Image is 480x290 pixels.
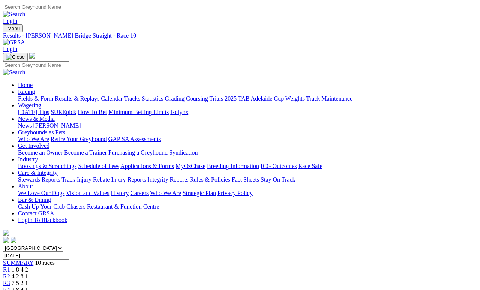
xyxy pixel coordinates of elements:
[66,190,109,196] a: Vision and Values
[55,95,99,102] a: Results & Replays
[261,176,295,183] a: Stay On Track
[18,149,63,156] a: Become an Owner
[142,95,163,102] a: Statistics
[18,183,33,189] a: About
[101,95,123,102] a: Calendar
[35,260,55,266] span: 10 races
[18,143,49,149] a: Get Involved
[18,176,477,183] div: Care & Integrity
[108,109,169,115] a: Minimum Betting Limits
[29,53,35,59] img: logo-grsa-white.png
[6,54,25,60] img: Close
[306,95,352,102] a: Track Maintenance
[18,190,64,196] a: We Love Our Dogs
[18,109,477,116] div: Wagering
[186,95,208,102] a: Coursing
[3,46,17,52] a: Login
[209,95,223,102] a: Trials
[64,149,107,156] a: Become a Trainer
[225,95,284,102] a: 2025 TAB Adelaide Cup
[51,136,107,142] a: Retire Your Greyhound
[3,32,477,39] a: Results - [PERSON_NAME] Bridge Straight - Race 10
[78,163,119,169] a: Schedule of Fees
[10,237,16,243] img: twitter.svg
[147,176,188,183] a: Integrity Reports
[3,237,9,243] img: facebook.svg
[18,122,31,129] a: News
[18,163,76,169] a: Bookings & Scratchings
[298,163,322,169] a: Race Safe
[3,266,10,273] a: R1
[150,190,181,196] a: Who We Are
[12,280,28,286] span: 7 5 2 1
[18,122,477,129] div: News & Media
[124,95,140,102] a: Tracks
[18,163,477,170] div: Industry
[18,95,53,102] a: Fields & Form
[3,280,10,286] a: R3
[18,203,65,210] a: Cash Up Your Club
[18,109,49,115] a: [DATE] Tips
[3,69,25,76] img: Search
[18,190,477,197] div: About
[33,122,81,129] a: [PERSON_NAME]
[120,163,174,169] a: Applications & Forms
[3,53,28,61] button: Toggle navigation
[170,109,188,115] a: Isolynx
[18,82,33,88] a: Home
[12,273,28,279] span: 4 2 8 1
[217,190,253,196] a: Privacy Policy
[18,149,477,156] div: Get Involved
[18,95,477,102] div: Racing
[66,203,159,210] a: Chasers Restaurant & Function Centre
[130,190,148,196] a: Careers
[18,129,65,135] a: Greyhounds as Pets
[3,39,25,46] img: GRSA
[3,230,9,236] img: logo-grsa-white.png
[18,89,35,95] a: Racing
[3,11,25,18] img: Search
[183,190,216,196] a: Strategic Plan
[18,176,60,183] a: Stewards Reports
[18,203,477,210] div: Bar & Dining
[207,163,259,169] a: Breeding Information
[18,217,67,223] a: Login To Blackbook
[3,24,23,32] button: Toggle navigation
[61,176,109,183] a: Track Injury Rebate
[175,163,205,169] a: MyOzChase
[190,176,230,183] a: Rules & Policies
[18,102,41,108] a: Wagering
[111,190,129,196] a: History
[51,109,76,115] a: SUREpick
[165,95,184,102] a: Grading
[7,26,20,31] span: Menu
[232,176,259,183] a: Fact Sheets
[78,109,107,115] a: How To Bet
[108,136,161,142] a: GAP SA Assessments
[3,273,10,279] a: R2
[108,149,168,156] a: Purchasing a Greyhound
[12,266,28,273] span: 1 8 4 2
[3,252,69,260] input: Select date
[18,210,54,216] a: Contact GRSA
[169,149,198,156] a: Syndication
[285,95,305,102] a: Weights
[18,116,55,122] a: News & Media
[111,176,146,183] a: Injury Reports
[3,61,69,69] input: Search
[261,163,297,169] a: ICG Outcomes
[3,3,69,11] input: Search
[18,197,51,203] a: Bar & Dining
[18,136,477,143] div: Greyhounds as Pets
[18,170,58,176] a: Care & Integrity
[18,156,38,162] a: Industry
[3,260,33,266] a: SUMMARY
[3,18,17,24] a: Login
[18,136,49,142] a: Who We Are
